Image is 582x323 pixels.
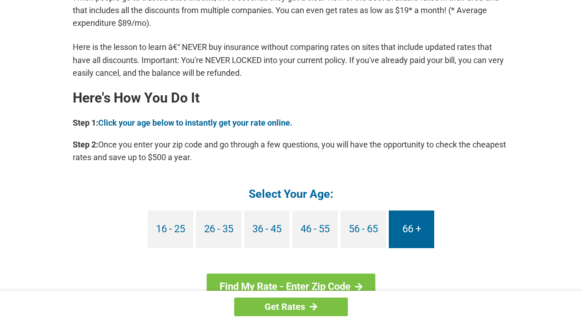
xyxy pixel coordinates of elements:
[341,210,386,248] a: 56 - 65
[244,210,290,248] a: 36 - 45
[196,210,241,248] a: 26 - 35
[73,186,509,201] h4: Select Your Age:
[234,298,348,316] a: Get Rates
[73,41,509,79] p: Here is the lesson to learn â€“ NEVER buy insurance without comparing rates on sites that include...
[207,274,376,300] a: Find My Rate - Enter Zip Code
[292,210,338,248] a: 46 - 55
[389,210,434,248] a: 66 +
[73,118,98,127] b: Step 1:
[73,140,98,149] b: Step 2:
[148,210,193,248] a: 16 - 25
[98,118,292,127] a: Click your age below to instantly get your rate online.
[73,91,509,105] h2: Here's How You Do It
[73,138,509,164] p: Once you enter your zip code and go through a few questions, you will have the opportunity to che...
